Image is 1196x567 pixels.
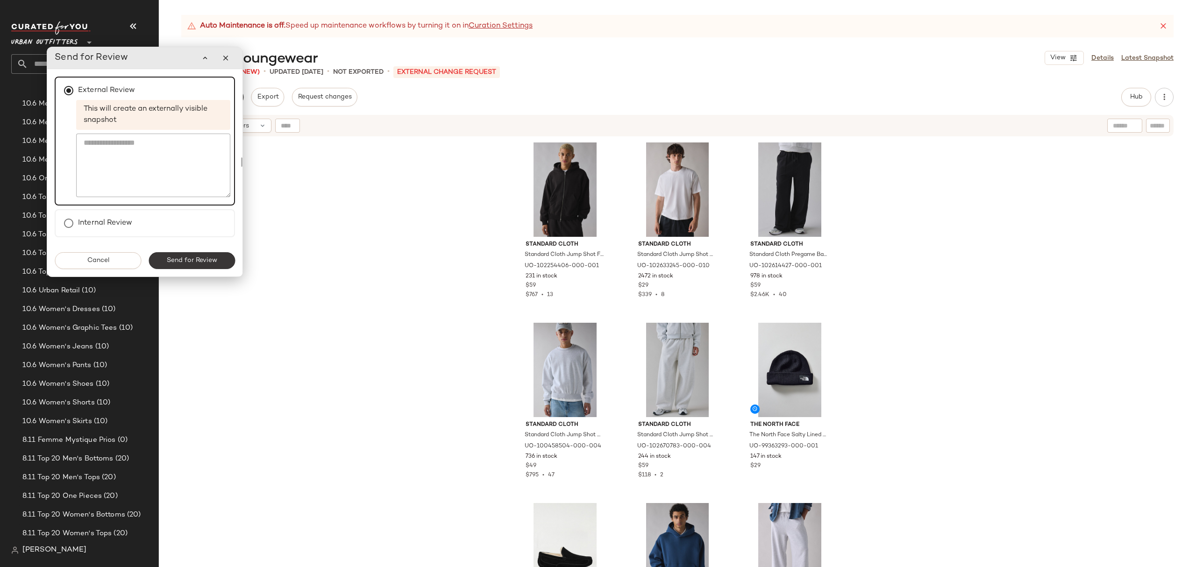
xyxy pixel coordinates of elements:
span: • [538,292,547,298]
span: 2 [660,472,663,478]
span: The North Face [750,421,829,429]
button: Export [251,88,284,106]
span: Standard Cloth Pregame Baggy Sweatpant in Black, Men's at Urban Outfitters [749,251,828,259]
span: (10) [92,360,107,371]
span: Send for Review [166,257,217,264]
span: 10.6 Men's Pants [22,155,79,165]
span: (10) [80,285,96,296]
img: 102614427_001_b [743,142,837,237]
span: • [263,66,266,78]
span: $29 [638,282,648,290]
span: 8.11 Femme Mystique Prios [22,435,116,446]
button: View [1045,51,1084,65]
button: Hub [1121,88,1151,106]
span: $767 [526,292,538,298]
span: (10) [117,323,133,333]
span: [PERSON_NAME] [22,545,86,556]
span: 736 in stock [526,453,557,461]
span: 8.11 Top 20 Men's Bottoms [22,454,114,464]
span: • [387,66,390,78]
span: 8.11 Top 20 Men's Tops [22,472,100,483]
span: 978 in stock [750,272,783,281]
span: 10.6 Top 20 Men's Bottoms [22,192,114,203]
a: Latest Snapshot [1121,53,1174,63]
span: UO-102614427-000-001 [749,262,822,270]
span: 10.6 Men's Denim [22,99,83,109]
span: Standard Cloth Jump Shot Full Zip Hoodie Sweatshirt in Black, Men's at Urban Outfitters [525,251,604,259]
span: UO-102633245-000-010 [637,262,710,270]
span: (10) [92,416,108,427]
span: Standard Cloth [638,421,717,429]
span: Standard Cloth [526,421,605,429]
span: (10) [100,304,116,315]
img: 102633245_010_b [631,142,725,237]
span: (0) [116,435,128,446]
span: UO-102254406-000-001 [525,262,599,270]
span: $59 [750,282,761,290]
span: (10) [93,341,109,352]
a: Curation Settings [469,21,533,32]
span: 10.6 Women's Shorts [22,397,95,408]
span: Export [256,93,278,101]
span: 10.6 Top 20 Women's Bottoms [22,248,126,259]
strong: Auto Maintenance is off. [200,21,285,32]
span: 8.11 Top 20 Women's Tops [22,528,112,539]
span: 10.6 Top 20 Women's Tops [22,267,113,277]
span: 13 [547,292,553,298]
span: $59 [526,282,536,290]
span: 10.6 Men's Division [22,117,88,128]
span: 47 [548,472,555,478]
span: Standard Cloth Jump Shot Cocoon Sweatpant in Grey, Men's at Urban Outfitters [637,431,716,439]
img: 100458504_004_b [518,323,612,417]
span: UO-102670783-000-004 [637,442,711,451]
span: 2472 in stock [638,272,673,281]
span: 40 [779,292,787,298]
span: 8.11 Top 20 Women's Bottoms [22,510,125,520]
img: 102254406_001_b [518,142,612,237]
span: $795 [526,472,539,478]
div: Speed up maintenance workflows by turning it on in [187,21,533,32]
span: 147 in stock [750,453,782,461]
span: 10.6 Women's Dresses [22,304,100,315]
span: 10.6 Top 20 Men's Tops [22,211,101,221]
span: View [1050,54,1066,62]
span: • [651,472,660,478]
span: (20) [100,472,116,483]
span: (20) [125,510,141,520]
span: Standard Cloth Jump Shot Premium Heavyweight Cotton Tee in White, Men's at Urban Outfitters [637,251,716,259]
p: Not Exported [333,67,384,77]
img: 102670783_004_b [631,323,725,417]
span: The North Face Salty Lined Beanie in Black, Men's at Urban Outfitters [749,431,828,439]
span: Request changes [298,93,352,101]
span: Urban Outfitters [11,32,78,49]
button: Request changes [292,88,357,106]
span: UO-99363293-000-001 [749,442,818,451]
span: • [652,292,661,298]
img: cfy_white_logo.C9jOOHJF.svg [11,21,91,35]
span: • [769,292,779,298]
span: Standard Cloth Jump Shot Cocoon Crew Neck Sweatshirt in Grey, Men's at Urban Outfitters [525,431,604,439]
span: • [539,472,548,478]
span: (20) [114,454,129,464]
span: 10.6 Organization Focus [22,173,105,184]
span: Men’s Loungewear [194,50,318,68]
img: 99363293_001_b [743,323,837,417]
span: (20) [102,491,118,502]
button: Send for Review [149,252,235,269]
span: (40 New) [228,69,260,76]
span: 10.6 Men's Graphic Tees [22,136,105,147]
span: $59 [638,462,648,470]
span: 10.6 Urban Retail [22,285,80,296]
span: Standard Cloth [750,241,829,249]
span: 10.6 Top 20 One-Pieces [22,229,105,240]
span: UO-100458504-000-004 [525,442,601,451]
span: • [327,66,329,78]
span: 8 [661,292,664,298]
span: 10.6 Women's Shoes [22,379,94,390]
span: $339 [638,292,652,298]
span: (10) [95,397,111,408]
span: (20) [112,528,128,539]
span: Standard Cloth [526,241,605,249]
span: 10.6 Women's Graphic Tees [22,323,117,333]
a: Details [1091,53,1114,63]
